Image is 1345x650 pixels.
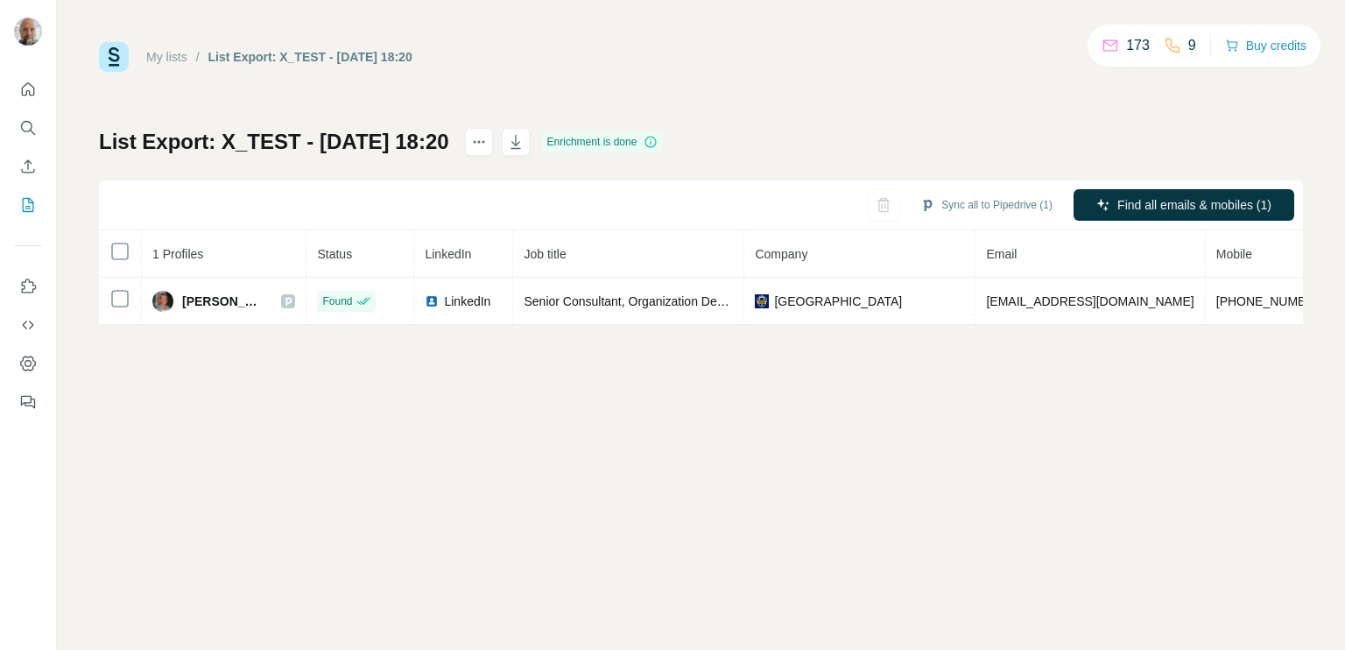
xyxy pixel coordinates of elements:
[208,48,412,66] div: List Export: X_TEST - [DATE] 18:20
[14,189,42,221] button: My lists
[542,131,664,152] div: Enrichment is done
[755,294,769,308] img: company-logo
[182,293,264,310] span: [PERSON_NAME]
[14,151,42,182] button: Enrich CSV
[152,247,203,261] span: 1 Profiles
[14,386,42,418] button: Feedback
[444,293,490,310] span: LinkedIn
[14,348,42,379] button: Dashboard
[1117,196,1271,214] span: Find all emails & mobiles (1)
[755,247,807,261] span: Company
[524,247,566,261] span: Job title
[317,247,352,261] span: Status
[524,294,773,308] span: Senior Consultant, Organization Development
[196,48,200,66] li: /
[14,309,42,341] button: Use Surfe API
[1216,247,1252,261] span: Mobile
[774,293,902,310] span: [GEOGRAPHIC_DATA]
[1126,35,1150,56] p: 173
[1216,294,1327,308] span: [PHONE_NUMBER]
[465,128,493,156] button: actions
[425,294,439,308] img: LinkedIn logo
[99,128,449,156] h1: List Export: X_TEST - [DATE] 18:20
[986,294,1194,308] span: [EMAIL_ADDRESS][DOMAIN_NAME]
[1074,189,1294,221] button: Find all emails & mobiles (1)
[99,42,129,72] img: Surfe Logo
[14,271,42,302] button: Use Surfe on LinkedIn
[322,293,352,309] span: Found
[425,247,471,261] span: LinkedIn
[1188,35,1196,56] p: 9
[986,247,1017,261] span: Email
[908,192,1065,218] button: Sync all to Pipedrive (1)
[14,112,42,144] button: Search
[14,18,42,46] img: Avatar
[1225,33,1306,58] button: Buy credits
[146,50,187,64] a: My lists
[152,291,173,312] img: Avatar
[14,74,42,105] button: Quick start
